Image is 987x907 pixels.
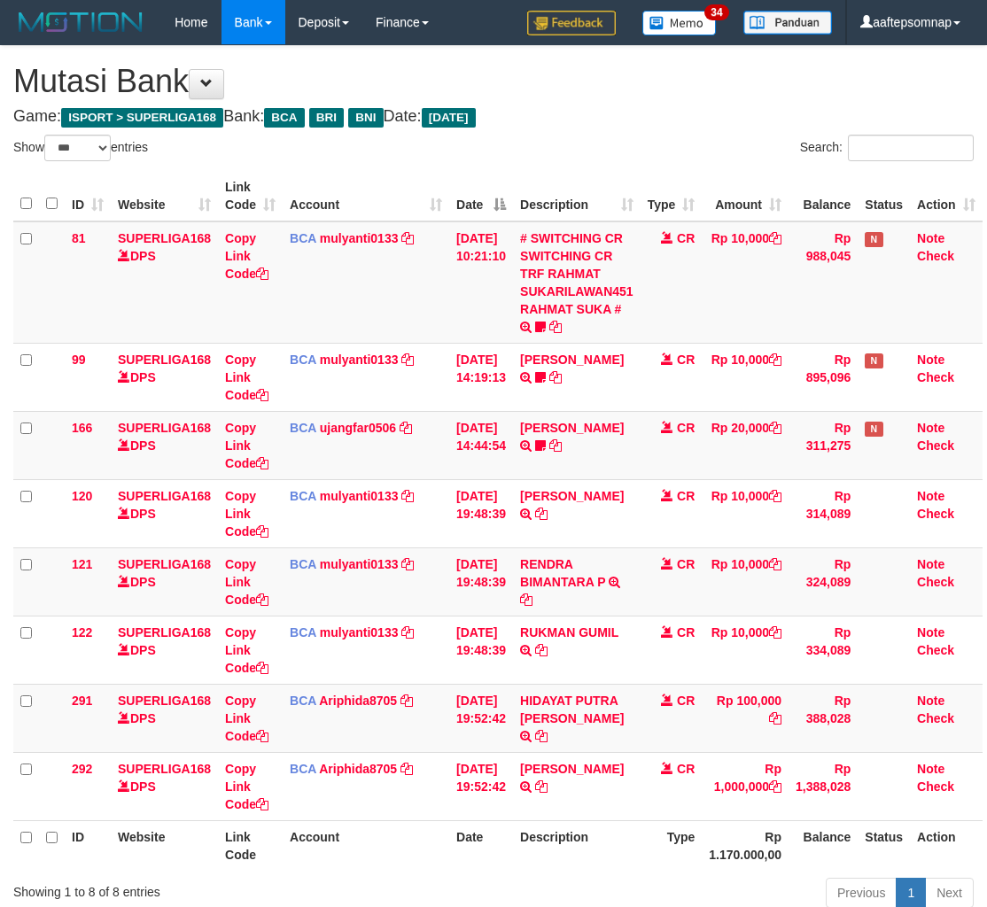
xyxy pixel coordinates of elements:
[225,694,268,743] a: Copy Link Code
[789,343,858,411] td: Rp 895,096
[865,422,882,437] span: Has Note
[401,625,414,640] a: Copy mulyanti0133 to clipboard
[535,643,548,657] a: Copy RUKMAN GUMIL to clipboard
[13,876,398,901] div: Showing 1 to 8 of 8 entries
[111,221,218,344] td: DPS
[865,232,882,247] span: Has Note
[789,171,858,221] th: Balance
[535,507,548,521] a: Copy AKBAR SAPUTR to clipboard
[72,353,86,367] span: 99
[111,479,218,547] td: DPS
[401,489,414,503] a: Copy mulyanti0133 to clipboard
[917,711,954,725] a: Check
[400,762,413,776] a: Copy Ariphida8705 to clipboard
[917,625,944,640] a: Note
[290,353,316,367] span: BCA
[290,762,316,776] span: BCA
[111,684,218,752] td: DPS
[225,557,268,607] a: Copy Link Code
[513,171,641,221] th: Description: activate to sort column ascending
[865,353,882,368] span: Has Note
[111,616,218,684] td: DPS
[789,820,858,871] th: Balance
[400,421,412,435] a: Copy ujangfar0506 to clipboard
[13,64,974,99] h1: Mutasi Bank
[13,9,148,35] img: MOTION_logo.png
[769,557,781,571] a: Copy Rp 10,000 to clipboard
[65,171,111,221] th: ID: activate to sort column ascending
[290,625,316,640] span: BCA
[44,135,111,161] select: Showentries
[677,557,695,571] span: CR
[520,694,624,725] a: HIDAYAT PUTRA [PERSON_NAME]
[520,353,624,367] a: [PERSON_NAME]
[677,353,695,367] span: CR
[13,135,148,161] label: Show entries
[72,557,92,571] span: 121
[769,625,781,640] a: Copy Rp 10,000 to clipboard
[535,729,548,743] a: Copy HIDAYAT PUTRA SETI to clipboard
[917,575,954,589] a: Check
[789,616,858,684] td: Rp 334,089
[917,694,944,708] a: Note
[449,221,513,344] td: [DATE] 10:21:10
[642,11,717,35] img: Button%20Memo.svg
[917,643,954,657] a: Check
[743,11,832,35] img: panduan.png
[858,820,910,871] th: Status
[917,779,954,794] a: Check
[702,616,789,684] td: Rp 10,000
[702,479,789,547] td: Rp 10,000
[789,221,858,344] td: Rp 988,045
[118,421,211,435] a: SUPERLIGA168
[61,108,223,128] span: ISPORT > SUPERLIGA168
[702,820,789,871] th: Rp 1.170.000,00
[848,135,974,161] input: Search:
[320,557,399,571] a: mulyanti0133
[520,593,532,607] a: Copy RENDRA BIMANTARA P to clipboard
[549,370,562,384] a: Copy MUHAMMAD REZA to clipboard
[641,171,703,221] th: Type: activate to sort column ascending
[319,694,397,708] a: Ariphida8705
[769,711,781,725] a: Copy Rp 100,000 to clipboard
[449,684,513,752] td: [DATE] 19:52:42
[520,231,633,316] a: # SWITCHING CR SWITCHING CR TRF RAHMAT SUKARILAWAN451 RAHMAT SUKA #
[422,108,476,128] span: [DATE]
[118,231,211,245] a: SUPERLIGA168
[677,625,695,640] span: CR
[320,421,396,435] a: ujangfar0506
[290,557,316,571] span: BCA
[789,752,858,820] td: Rp 1,388,028
[917,489,944,503] a: Note
[118,489,211,503] a: SUPERLIGA168
[910,820,983,871] th: Action
[917,762,944,776] a: Note
[290,421,316,435] span: BCA
[917,370,954,384] a: Check
[677,762,695,776] span: CR
[118,625,211,640] a: SUPERLIGA168
[702,221,789,344] td: Rp 10,000
[118,694,211,708] a: SUPERLIGA168
[111,411,218,479] td: DPS
[677,694,695,708] span: CR
[320,231,399,245] a: mulyanti0133
[702,171,789,221] th: Amount: activate to sort column ascending
[111,343,218,411] td: DPS
[401,353,414,367] a: Copy mulyanti0133 to clipboard
[769,231,781,245] a: Copy Rp 10,000 to clipboard
[910,171,983,221] th: Action: activate to sort column ascending
[72,231,86,245] span: 81
[118,353,211,367] a: SUPERLIGA168
[309,108,344,128] span: BRI
[789,411,858,479] td: Rp 311,275
[677,231,695,245] span: CR
[111,820,218,871] th: Website
[290,231,316,245] span: BCA
[13,108,974,126] h4: Game: Bank: Date:
[702,547,789,616] td: Rp 10,000
[264,108,304,128] span: BCA
[702,684,789,752] td: Rp 100,000
[225,762,268,811] a: Copy Link Code
[520,762,624,776] a: [PERSON_NAME]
